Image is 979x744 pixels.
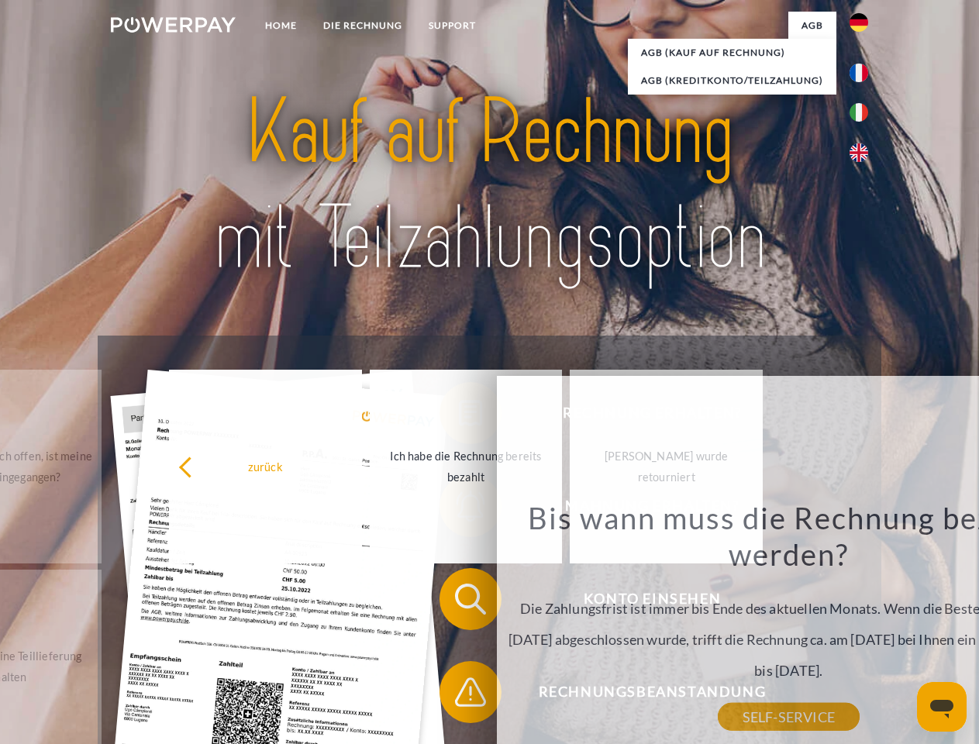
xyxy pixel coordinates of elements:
[415,12,489,40] a: SUPPORT
[451,673,490,711] img: qb_warning.svg
[310,12,415,40] a: DIE RECHNUNG
[111,17,236,33] img: logo-powerpay-white.svg
[440,568,843,630] button: Konto einsehen
[718,703,860,731] a: SELF-SERVICE
[148,74,831,297] img: title-powerpay_de.svg
[788,12,836,40] a: agb
[850,143,868,162] img: en
[850,13,868,32] img: de
[628,67,836,95] a: AGB (Kreditkonto/Teilzahlung)
[917,682,967,732] iframe: Schaltfläche zum Öffnen des Messaging-Fensters
[178,456,353,477] div: zurück
[440,661,843,723] button: Rechnungsbeanstandung
[451,580,490,618] img: qb_search.svg
[850,103,868,122] img: it
[850,64,868,82] img: fr
[252,12,310,40] a: Home
[379,446,553,487] div: Ich habe die Rechnung bereits bezahlt
[628,39,836,67] a: AGB (Kauf auf Rechnung)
